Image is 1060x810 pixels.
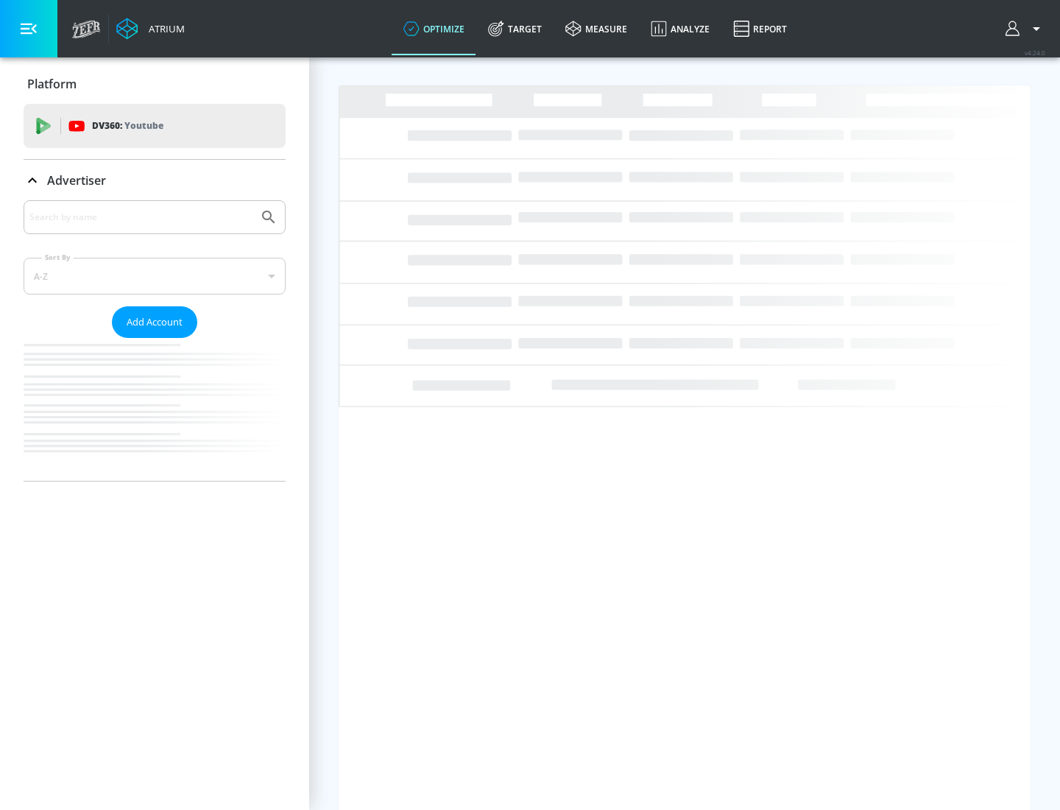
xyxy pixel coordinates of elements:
[116,18,185,40] a: Atrium
[47,172,106,189] p: Advertiser
[392,2,476,55] a: optimize
[124,118,163,133] p: Youtube
[721,2,799,55] a: Report
[92,118,163,134] p: DV360:
[24,338,286,481] nav: list of Advertiser
[29,208,252,227] input: Search by name
[127,314,183,331] span: Add Account
[24,104,286,148] div: DV360: Youtube
[42,253,74,262] label: Sort By
[143,22,185,35] div: Atrium
[639,2,721,55] a: Analyze
[476,2,554,55] a: Target
[112,306,197,338] button: Add Account
[27,76,77,92] p: Platform
[554,2,639,55] a: measure
[24,258,286,295] div: A-Z
[24,160,286,201] div: Advertiser
[1025,49,1045,57] span: v 4.24.0
[24,200,286,481] div: Advertiser
[24,63,286,105] div: Platform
